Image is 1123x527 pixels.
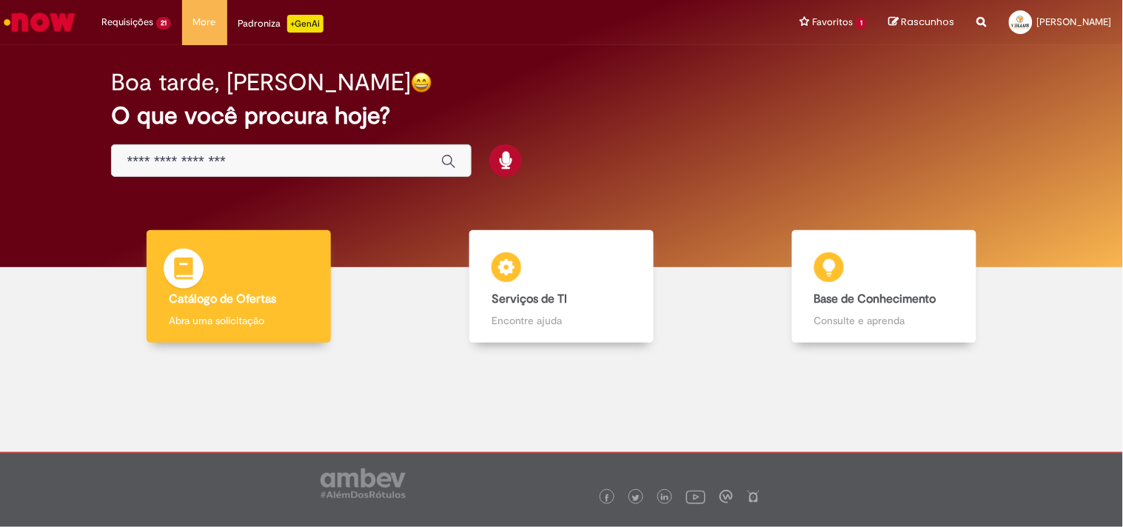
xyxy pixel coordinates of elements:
img: logo_footer_youtube.png [686,487,705,506]
div: Padroniza [238,15,324,33]
p: Encontre ajuda [492,313,631,328]
img: ServiceNow [1,7,78,37]
a: Catálogo de Ofertas Abra uma solicitação [78,230,400,343]
span: [PERSON_NAME] [1037,16,1112,28]
b: Catálogo de Ofertas [169,292,276,306]
img: logo_footer_twitter.png [632,494,640,502]
p: Consulte e aprenda [814,313,954,328]
img: logo_footer_ambev_rotulo_gray.png [321,469,406,498]
span: Rascunhos [902,15,955,29]
img: logo_footer_naosei.png [747,490,760,503]
img: logo_footer_facebook.png [603,494,611,502]
a: Base de Conhecimento Consulte e aprenda [723,230,1045,343]
h2: O que você procura hoje? [111,103,1011,129]
h2: Boa tarde, [PERSON_NAME] [111,70,411,95]
span: 1 [856,17,867,30]
a: Serviços de TI Encontre ajuda [400,230,723,343]
b: Base de Conhecimento [814,292,936,306]
p: Abra uma solicitação [169,313,309,328]
p: +GenAi [287,15,324,33]
span: Requisições [101,15,153,30]
b: Serviços de TI [492,292,567,306]
span: Favoritos [812,15,853,30]
span: 21 [156,17,171,30]
span: More [193,15,216,30]
img: logo_footer_workplace.png [720,490,733,503]
a: Rascunhos [889,16,955,30]
img: logo_footer_linkedin.png [661,494,668,503]
img: happy-face.png [411,72,432,93]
